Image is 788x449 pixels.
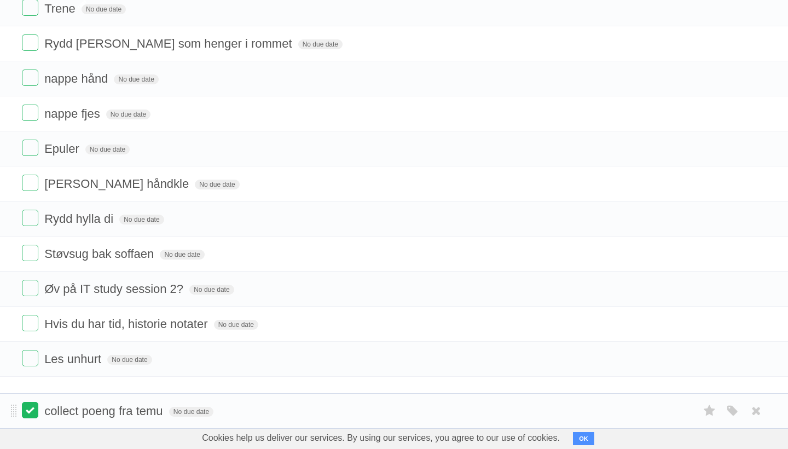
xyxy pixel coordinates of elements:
[44,2,78,15] span: Trene
[22,105,38,121] label: Done
[107,355,152,365] span: No due date
[44,404,165,418] span: collect poeng fra temu
[189,285,234,295] span: No due date
[22,140,38,156] label: Done
[44,352,104,366] span: Les unhurt
[44,247,157,261] span: Støvsug bak soffaen
[22,402,38,418] label: Done
[191,427,571,449] span: Cookies help us deliver our services. By using our services, you agree to our use of cookies.
[298,39,343,49] span: No due date
[44,107,103,120] span: nappe fjes
[169,407,213,417] span: No due date
[82,4,126,14] span: No due date
[44,72,111,85] span: nappe hånd
[44,317,210,331] span: Hvis du har tid, historie notater
[22,350,38,366] label: Done
[44,177,192,191] span: [PERSON_NAME] håndkle
[22,175,38,191] label: Done
[44,282,186,296] span: Øv på IT study session 2?
[195,180,239,189] span: No due date
[573,432,594,445] button: OK
[106,110,150,119] span: No due date
[22,210,38,226] label: Done
[114,74,158,84] span: No due date
[119,215,164,225] span: No due date
[22,280,38,296] label: Done
[85,145,130,154] span: No due date
[22,245,38,261] label: Done
[44,37,294,50] span: Rydd [PERSON_NAME] som henger i rommet
[22,315,38,331] label: Done
[44,142,82,156] span: Epuler
[22,34,38,51] label: Done
[214,320,258,330] span: No due date
[699,402,720,420] label: Star task
[22,70,38,86] label: Done
[44,212,116,226] span: Rydd hylla di
[160,250,204,260] span: No due date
